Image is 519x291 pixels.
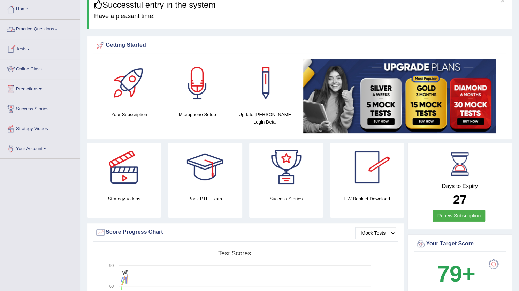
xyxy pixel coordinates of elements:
b: 27 [453,193,467,206]
a: Success Stories [0,99,80,117]
a: Renew Subscription [433,210,485,222]
h4: EW Booklet Download [330,195,404,202]
text: 60 [109,284,114,288]
h3: Successful entry in the system [94,0,506,9]
h4: Book PTE Exam [168,195,242,202]
div: Score Progress Chart [95,227,396,238]
h4: Success Stories [249,195,323,202]
a: Strategy Videos [0,119,80,136]
h4: Have a pleasant time! [94,13,506,20]
div: Your Target Score [415,239,504,249]
a: Online Class [0,59,80,77]
a: Your Account [0,139,80,156]
a: Predictions [0,79,80,97]
tspan: Test scores [218,250,251,257]
text: 90 [109,263,114,268]
div: Getting Started [95,40,504,51]
h4: Days to Expiry [415,183,504,189]
b: 79+ [437,261,475,286]
h4: Strategy Videos [87,195,161,202]
a: Practice Questions [0,20,80,37]
h4: Update [PERSON_NAME] Login Detail [235,111,296,126]
h4: Your Subscription [99,111,160,118]
img: small5.jpg [303,59,496,133]
a: Tests [0,39,80,57]
h4: Microphone Setup [167,111,228,118]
